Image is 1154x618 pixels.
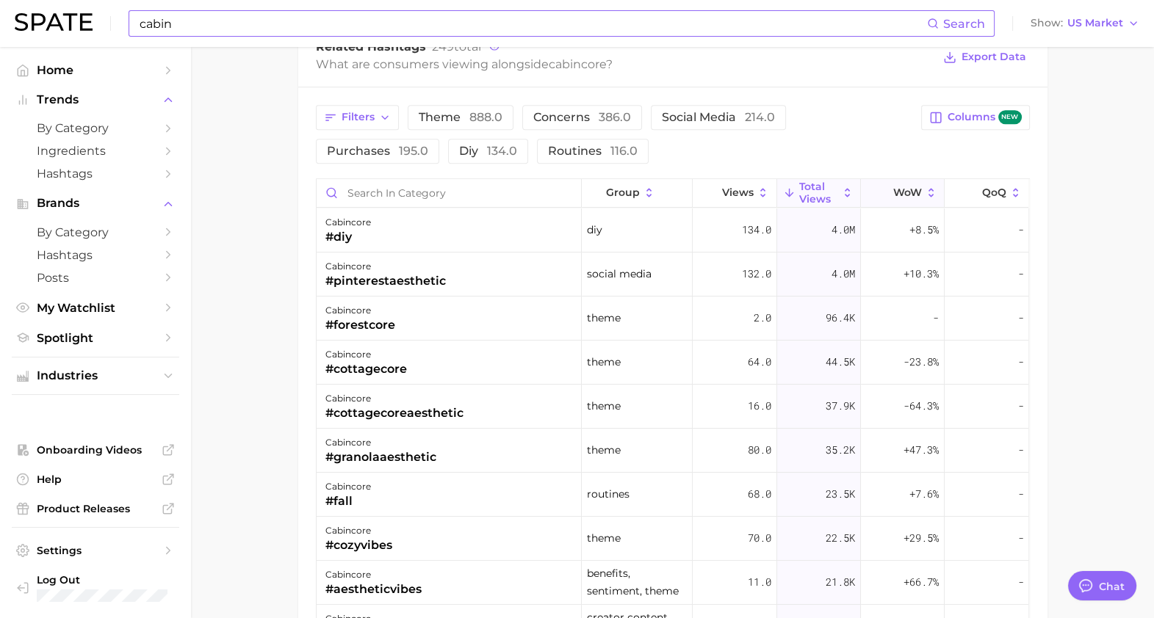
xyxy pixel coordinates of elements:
div: #cottagecore [325,360,407,378]
div: #diy [325,228,371,246]
span: My Watchlist [37,301,154,315]
span: 134.0 [487,144,517,158]
div: cabincore [325,434,436,451]
button: cabincore#cottagecoretheme64.044.5k-23.8%- [317,341,1029,385]
span: 132.0 [742,265,771,283]
span: Ingredients [37,144,154,158]
span: routines [548,145,638,157]
div: #aestheticvibes [325,581,422,598]
button: Total Views [777,179,861,208]
input: Search here for a brand, industry, or ingredient [138,11,927,36]
span: routines [587,485,630,503]
div: cabincore [325,390,464,407]
span: 11.0 [748,573,771,591]
a: Hashtags [12,244,179,266]
span: 44.5k [826,353,855,371]
span: social media [662,112,775,123]
span: Export Data [962,51,1026,63]
span: diy [459,145,517,157]
span: theme [419,112,502,123]
div: cabincore [325,478,371,495]
span: 80.0 [748,441,771,459]
span: 214.0 [745,110,775,124]
span: 96.4k [826,309,855,327]
span: Filters [342,111,375,123]
span: 35.2k [826,441,855,459]
span: 195.0 [399,144,428,158]
span: 70.0 [748,529,771,547]
div: #forestcore [325,316,395,334]
span: - [1017,221,1023,239]
a: Settings [12,539,179,561]
span: Trends [37,93,154,106]
button: cabincore#fallroutines68.023.5k+7.6%- [317,473,1029,517]
a: Log out. Currently logged in with e-mail julia.buonanno@dsm-firmenich.com. [12,569,179,606]
span: - [1017,529,1023,547]
span: - [1017,485,1023,503]
button: cabincore#pinterestaestheticsocial media132.04.0m+10.3%- [317,252,1029,297]
span: Onboarding Videos [37,443,154,457]
span: 4.0m [832,221,855,239]
button: QoQ [945,179,1028,208]
span: Industries [37,369,154,382]
span: WoW [893,186,922,198]
span: - [1017,397,1023,415]
span: Views [722,186,754,198]
span: 22.5k [826,529,855,547]
span: - [1017,265,1023,283]
button: Brands [12,192,179,214]
a: Home [12,59,179,81]
span: QoQ [982,186,1006,198]
button: ShowUS Market [1027,14,1143,33]
span: 888.0 [469,110,502,124]
a: My Watchlist [12,297,179,319]
span: diy [587,221,602,239]
span: Posts [37,271,154,285]
span: Hashtags [37,248,154,262]
span: - [1017,353,1023,371]
span: new [998,110,1022,124]
span: group [606,186,640,198]
div: #cottagecoreaesthetic [325,404,464,422]
span: Help [37,473,154,486]
div: #pinterestaesthetic [325,272,446,290]
span: 2.0 [754,309,771,327]
span: 68.0 [748,485,771,503]
span: Search [943,17,985,31]
span: US Market [1067,19,1123,27]
span: +29.5% [904,529,939,547]
button: Filters [316,105,399,130]
a: Posts [12,266,179,289]
span: Spotlight [37,331,154,345]
a: by Category [12,221,179,244]
div: #fall [325,492,371,510]
input: Search in category [317,179,581,207]
span: 134.0 [742,221,771,239]
span: 64.0 [748,353,771,371]
a: Product Releases [12,498,179,520]
span: 23.5k [826,485,855,503]
span: Hashtags [37,167,154,181]
img: SPATE [15,13,93,31]
span: by Category [37,225,154,239]
button: Industries [12,365,179,387]
span: 386.0 [599,110,631,124]
button: cabincore#cozyvibestheme70.022.5k+29.5%- [317,517,1029,561]
span: Settings [37,544,154,557]
button: Export Data [940,47,1029,68]
span: 4.0m [832,265,855,283]
a: Onboarding Videos [12,439,179,461]
div: cabincore [325,522,392,539]
span: social media [587,265,652,283]
div: #cozyvibes [325,537,392,554]
button: Views [693,179,776,208]
button: cabincore#forestcoretheme2.096.4k-- [317,297,1029,341]
span: +47.3% [904,441,939,459]
div: cabincore [325,258,446,275]
div: cabincore [325,566,422,584]
button: cabincore#diydiy134.04.0m+8.5%- [317,208,1029,252]
span: theme [587,353,621,371]
span: benefits, sentiment, theme [587,564,688,600]
span: theme [587,309,621,327]
a: Hashtags [12,162,179,185]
